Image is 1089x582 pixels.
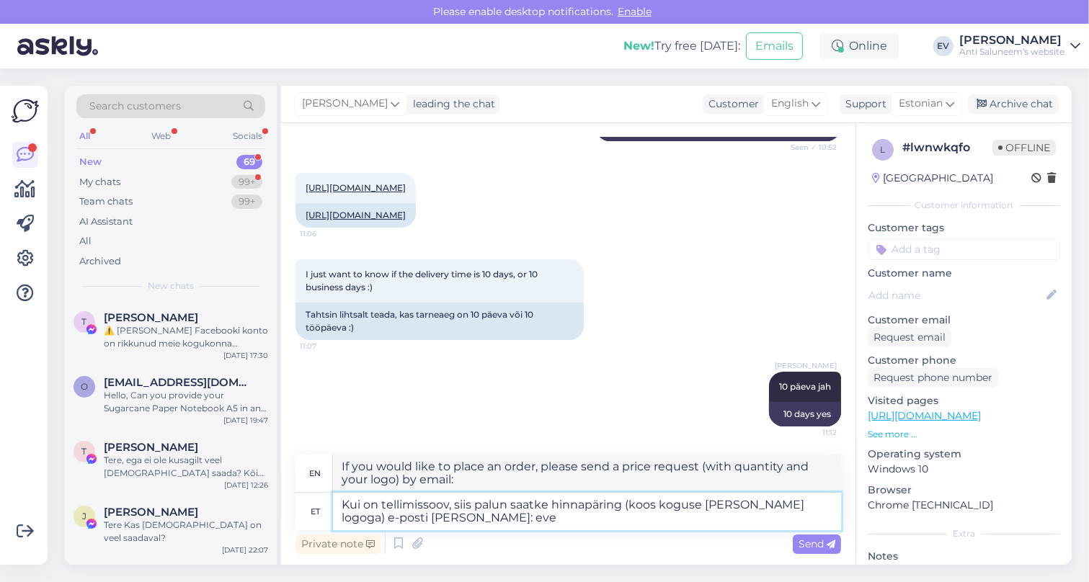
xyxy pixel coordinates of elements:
div: Tere Kas [DEMOGRAPHIC_DATA] on veel saadaval? [104,519,268,545]
p: Operating system [868,447,1060,462]
div: Team chats [79,194,133,209]
a: [URL][DOMAIN_NAME] [306,182,406,193]
span: 10 päeva jah [779,381,831,392]
span: J [82,511,86,521]
span: l [881,144,886,155]
div: Online [820,33,899,59]
div: [PERSON_NAME] [959,35,1064,46]
span: Search customers [89,99,181,114]
span: Send [799,537,835,550]
a: [URL][DOMAIN_NAME] [306,210,406,220]
input: Add a tag [868,238,1060,260]
button: Emails [746,32,803,60]
div: [DATE] 12:26 [224,480,268,491]
div: All [76,127,93,145]
p: See more ... [868,428,1060,441]
p: Visited pages [868,393,1060,408]
span: I just want to know if the delivery time is 10 days, or 10 business days :) [306,269,540,292]
div: leading the chat [407,97,495,112]
p: Chrome [TECHNICAL_ID] [868,498,1060,513]
div: [GEOGRAPHIC_DATA] [872,171,993,186]
div: [DATE] 19:47 [223,415,268,426]
span: Triin Mägi [104,441,198,454]
div: 10 days yes [769,402,841,426]
div: Support [840,97,886,112]
a: [URL][DOMAIN_NAME] [868,409,981,422]
span: Estonian [899,96,943,112]
div: Anti Saluneem's website [959,46,1064,58]
a: [PERSON_NAME]Anti Saluneem's website [959,35,1080,58]
span: o [81,381,88,392]
span: Seen ✓ 10:52 [783,142,837,153]
span: Offline [992,140,1056,156]
div: New [79,155,102,169]
div: Archived [79,254,121,269]
div: Customer [703,97,759,112]
img: Askly Logo [12,97,39,125]
div: en [310,461,321,485]
span: Tom Haja [104,311,198,324]
span: T [82,316,87,327]
span: English [771,96,809,112]
div: [DATE] 17:30 [223,350,268,361]
textarea: Kui on tellimissoov, siis palun saatke hinnapäring (koos koguse [PERSON_NAME] logoga) e-posti [PE... [333,493,841,530]
b: New! [623,39,654,53]
span: New chats [148,279,194,292]
span: 11:07 [300,341,354,352]
div: EV [933,36,954,56]
div: Tahtsin lihtsalt teada, kas tarneaeg on 10 päeva või 10 tööpäeva :) [295,303,584,340]
span: otopix@gmail.com [104,376,254,389]
div: 99+ [231,175,262,189]
div: 99+ [231,194,262,209]
p: Notes [868,549,1060,564]
span: 11:06 [300,228,354,239]
div: AI Assistant [79,215,133,229]
div: Customer information [868,199,1060,212]
div: et [311,499,320,524]
p: Customer phone [868,353,1060,368]
div: Archive chat [968,94,1059,114]
div: All [79,234,92,249]
p: Browser [868,483,1060,498]
p: Customer tags [868,220,1060,236]
div: Extra [868,527,1060,540]
div: Try free [DATE]: [623,37,740,55]
div: Request email [868,328,951,347]
div: Request phone number [868,368,998,388]
span: T [82,446,87,457]
span: Jaanika Palmik [104,506,198,519]
p: Customer email [868,313,1060,328]
span: Enable [613,5,656,18]
p: Customer name [868,266,1060,281]
div: Socials [230,127,265,145]
textarea: If you would like to place an order, please send a price request (with quantity and your logo) by... [333,455,841,492]
div: 69 [236,155,262,169]
p: Windows 10 [868,462,1060,477]
div: My chats [79,175,120,189]
div: [DATE] 22:07 [222,545,268,555]
div: Hello, Can you provide your Sugarcane Paper Notebook A5 in an unlined (blank) version? The produc... [104,389,268,415]
span: [PERSON_NAME] [775,360,837,371]
div: Web [149,127,174,145]
span: [PERSON_NAME] [302,96,388,112]
div: Private note [295,534,381,554]
div: Tere, ega ei ole kusagilt veel [DEMOGRAPHIC_DATA] saada? Kõik läksid välja [104,454,268,480]
div: ⚠️ [PERSON_NAME] Facebooki konto on rikkunud meie kogukonna standardeid. Meie süsteem on saanud p... [104,324,268,350]
input: Add name [868,287,1044,303]
span: 11:12 [783,427,837,438]
div: # lwnwkqfo [902,139,992,156]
